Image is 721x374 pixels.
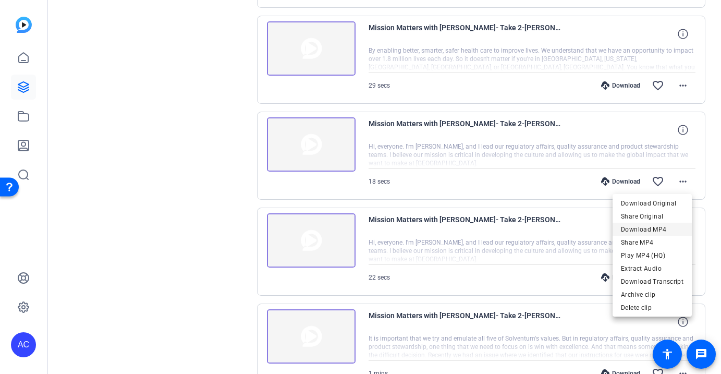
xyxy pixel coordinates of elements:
[621,249,683,262] span: Play MP4 (HQ)
[621,236,683,249] span: Share MP4
[621,262,683,275] span: Extract Audio
[621,301,683,314] span: Delete clip
[621,223,683,236] span: Download MP4
[621,210,683,223] span: Share Original
[621,275,683,288] span: Download Transcript
[621,197,683,210] span: Download Original
[621,288,683,301] span: Archive clip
